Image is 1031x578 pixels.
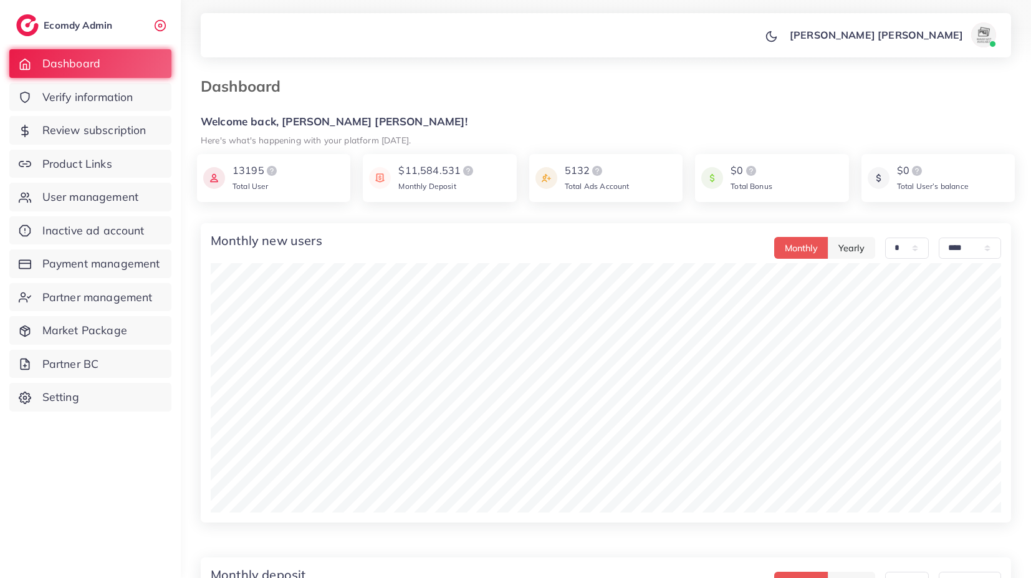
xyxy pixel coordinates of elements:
a: Setting [9,383,171,412]
button: Yearly [828,237,875,259]
img: icon payment [701,163,723,193]
div: 5132 [565,163,630,178]
span: Total User [233,181,269,191]
a: Verify information [9,83,171,112]
span: Verify information [42,89,133,105]
a: Payment management [9,249,171,278]
img: logo [16,14,39,36]
img: logo [590,163,605,178]
img: logo [744,163,759,178]
a: [PERSON_NAME] [PERSON_NAME]avatar [783,22,1001,47]
span: Monthly Deposit [398,181,456,191]
div: $11,584.531 [398,163,476,178]
span: Review subscription [42,122,146,138]
a: Partner BC [9,350,171,378]
h4: Monthly new users [211,233,322,248]
h3: Dashboard [201,77,290,95]
span: Total Bonus [731,181,772,191]
a: Review subscription [9,116,171,145]
img: icon payment [369,163,391,193]
span: Product Links [42,156,112,172]
p: [PERSON_NAME] [PERSON_NAME] [790,27,963,42]
span: Partner BC [42,356,99,372]
div: $0 [731,163,772,178]
a: Inactive ad account [9,216,171,245]
img: icon payment [535,163,557,193]
img: icon payment [203,163,225,193]
img: icon payment [868,163,890,193]
a: Partner management [9,283,171,312]
span: Market Package [42,322,127,339]
img: logo [264,163,279,178]
span: Total Ads Account [565,181,630,191]
a: Dashboard [9,49,171,78]
a: logoEcomdy Admin [16,14,115,36]
img: logo [909,163,924,178]
span: Total User’s balance [897,181,969,191]
span: User management [42,189,138,205]
small: Here's what's happening with your platform [DATE]. [201,135,411,145]
img: logo [461,163,476,178]
a: User management [9,183,171,211]
span: Dashboard [42,55,100,72]
a: Market Package [9,316,171,345]
h2: Ecomdy Admin [44,19,115,31]
span: Setting [42,389,79,405]
span: Inactive ad account [42,223,145,239]
div: 13195 [233,163,279,178]
span: Partner management [42,289,153,306]
button: Monthly [774,237,828,259]
div: $0 [897,163,969,178]
img: avatar [971,22,996,47]
h5: Welcome back, [PERSON_NAME] [PERSON_NAME]! [201,115,1011,128]
a: Product Links [9,150,171,178]
span: Payment management [42,256,160,272]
